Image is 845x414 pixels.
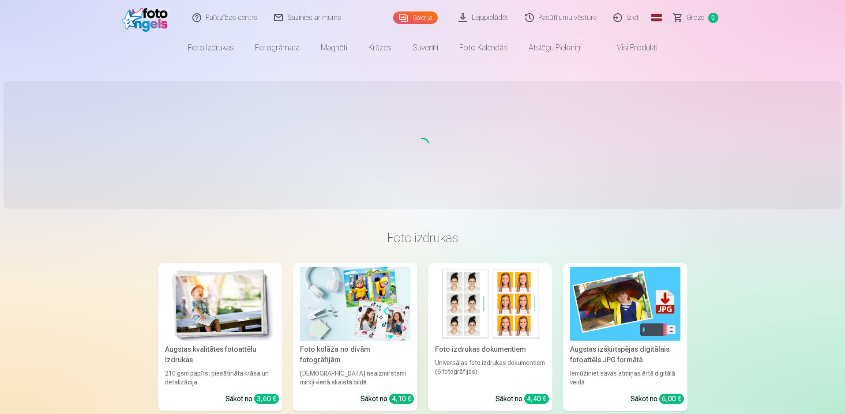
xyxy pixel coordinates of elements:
a: Foto kalendāri [449,35,518,60]
a: Visi produkti [592,35,668,60]
div: 3,60 € [254,394,279,404]
a: Magnēti [310,35,358,60]
a: Foto kolāža no divām fotogrāfijāmFoto kolāža no divām fotogrāfijām[DEMOGRAPHIC_DATA] neaizmirstam... [293,263,417,411]
div: Sākot no [361,394,414,404]
div: 210 gsm papīrs, piesātināta krāsa un detalizācija [161,369,279,387]
a: Krūzes [358,35,402,60]
div: Iemūžiniet savas atmiņas ērtā digitālā veidā [567,369,684,387]
div: Sākot no [225,394,279,404]
img: Augstas izšķirtspējas digitālais fotoattēls JPG formātā [570,267,680,341]
div: Augstas kvalitātes fotoattēlu izdrukas [161,344,279,365]
a: Augstas izšķirtspējas digitālais fotoattēls JPG formātāAugstas izšķirtspējas digitālais fotoattēl... [563,263,687,411]
img: Foto kolāža no divām fotogrāfijām [300,267,410,341]
div: Sākot no [631,394,684,404]
img: /fa1 [122,4,173,32]
a: Galerija [393,11,438,24]
div: [DEMOGRAPHIC_DATA] neaizmirstami mirkļi vienā skaistā bildē [297,369,414,387]
img: Augstas kvalitātes fotoattēlu izdrukas [165,267,275,341]
div: Augstas izšķirtspējas digitālais fotoattēls JPG formātā [567,344,684,365]
div: 4,40 € [524,394,549,404]
div: 6,00 € [659,394,684,404]
a: Augstas kvalitātes fotoattēlu izdrukasAugstas kvalitātes fotoattēlu izdrukas210 gsm papīrs, piesā... [158,263,282,411]
div: 4,10 € [389,394,414,404]
span: Grozs [687,12,705,23]
a: Foto izdrukas dokumentiemFoto izdrukas dokumentiemUniversālas foto izdrukas dokumentiem (6 fotogr... [428,263,552,411]
a: Suvenīri [402,35,449,60]
img: Foto izdrukas dokumentiem [435,267,545,341]
a: Foto izdrukas [177,35,244,60]
h3: Foto izdrukas [165,230,680,246]
div: Foto kolāža no divām fotogrāfijām [297,344,414,365]
a: Atslēgu piekariņi [518,35,592,60]
span: 0 [708,13,718,23]
div: Universālas foto izdrukas dokumentiem (6 fotogrāfijas) [432,358,549,387]
a: Fotogrāmata [244,35,310,60]
div: Foto izdrukas dokumentiem [432,344,549,355]
div: Sākot no [496,394,549,404]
